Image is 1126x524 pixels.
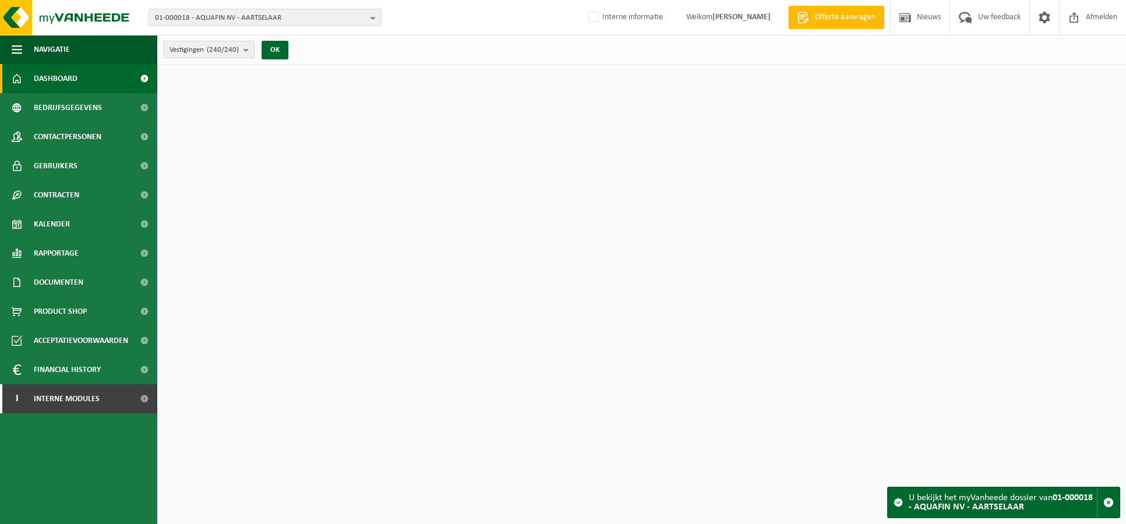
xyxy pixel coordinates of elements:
span: Financial History [34,355,101,384]
span: Rapportage [34,239,79,268]
span: Offerte aanvragen [812,12,878,23]
span: Acceptatievoorwaarden [34,326,128,355]
span: I [12,384,22,413]
span: Documenten [34,268,83,297]
count: (240/240) [207,46,239,54]
span: Contracten [34,180,79,210]
label: Interne informatie [586,9,663,26]
span: Bedrijfsgegevens [34,93,102,122]
strong: [PERSON_NAME] [712,13,771,22]
a: Offerte aanvragen [788,6,884,29]
span: Contactpersonen [34,122,101,151]
span: Gebruikers [34,151,77,180]
button: 01-000018 - AQUAFIN NV - AARTSELAAR [149,9,382,26]
span: Interne modules [34,384,100,413]
span: Navigatie [34,35,70,64]
span: 01-000018 - AQUAFIN NV - AARTSELAAR [155,9,366,27]
button: Vestigingen(240/240) [163,41,255,58]
span: Product Shop [34,297,87,326]
button: OK [262,41,288,59]
span: Kalender [34,210,70,239]
span: Vestigingen [170,41,239,59]
span: Dashboard [34,64,77,93]
strong: 01-000018 - AQUAFIN NV - AARTSELAAR [909,493,1093,512]
div: U bekijkt het myVanheede dossier van [909,487,1097,518]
